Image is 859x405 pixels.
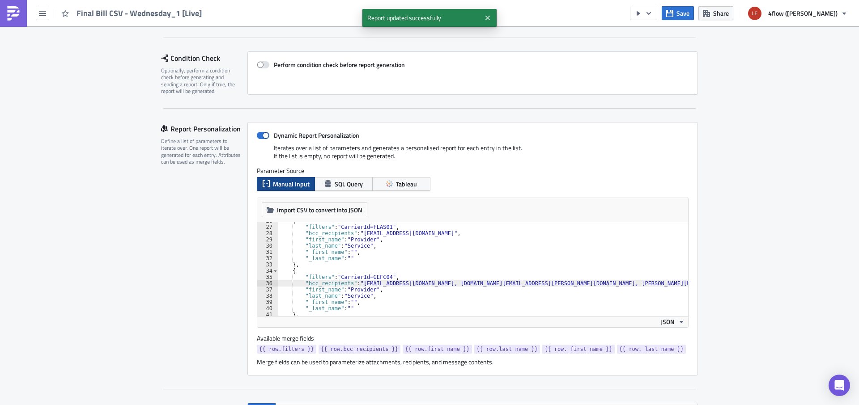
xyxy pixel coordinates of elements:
[277,205,362,215] span: Import CSV to convert into JSON
[259,345,314,354] span: {{ row.filters }}
[662,6,694,20] button: Save
[396,179,417,189] span: Tableau
[161,138,242,165] div: Define a list of parameters to iterate over. One report will be generated for each entry. Attribu...
[257,249,278,255] div: 31
[257,274,278,280] div: 35
[658,316,688,327] button: JSON
[273,179,310,189] span: Manual Input
[17,4,135,11] strong: {{ row.first_name }} {{ row.last_name }},
[257,280,278,287] div: 36
[315,177,373,191] button: SQL Query
[661,317,675,326] span: JSON
[257,358,689,366] div: Merge fields can be used to parameterize attachments, recipients, and message contents.
[542,345,615,354] a: {{ row._first_name }}
[257,177,315,191] button: Manual Input
[619,345,684,354] span: {{ row._last_name }}
[21,27,427,34] li: The report will be sent out every [DATE] 12:00 AM.
[698,6,733,20] button: Share
[257,293,278,299] div: 38
[4,4,427,11] p: Dear
[676,8,689,18] span: Save
[481,11,494,25] button: Close
[257,262,278,268] div: 33
[262,202,367,217] button: Import CSV to convert into JSON
[257,305,278,312] div: 40
[257,224,278,230] div: 27
[257,236,278,243] div: 29
[4,4,427,111] body: Rich Text Area. Press ALT-0 for help.
[4,77,427,84] p: Many thanks in advance.
[403,345,472,354] a: {{ row.first_name }}
[257,144,689,167] div: Iterates over a list of parameters and generates a personalised report for each entry in the list...
[4,40,427,47] p: * If you require PDF version of the SBI, please download directly from iTMS
[257,299,278,305] div: 39
[6,6,21,21] img: PushMetrics
[4,13,427,21] p: please find attached the most recent Final Bill CSV report with all cleared billing cases with bi...
[768,8,838,18] span: 4flow ([PERSON_NAME])
[257,287,278,293] div: 37
[274,131,359,140] strong: Dynamic Report Personalization
[161,67,242,95] div: Optionally, perform a condition check before generating and sending a report. Only if true, the r...
[4,67,427,74] p: Please dont reply on this automaticlally generated email.
[743,4,852,23] button: 4flow ([PERSON_NAME])
[257,230,278,236] div: 28
[474,345,540,354] a: {{ row.last_name }}
[257,167,689,175] label: Parameter Source
[747,6,762,21] img: Avatar
[257,312,278,318] div: 41
[319,345,400,354] a: {{ row.bcc_recipients }}
[405,345,470,354] span: {{ row.first_name }}
[713,8,729,18] span: Share
[544,345,612,354] span: {{ row._first_name }}
[476,345,538,354] span: {{ row.last_name }}
[617,345,686,354] a: {{ row._last_name }}
[321,345,398,354] span: {{ row.bcc_recipients }}
[257,268,278,274] div: 34
[372,177,430,191] button: Tableau
[274,60,405,69] strong: Perform condition check before report generation
[257,255,278,262] div: 32
[335,179,363,189] span: SQL Query
[257,243,278,249] div: 30
[829,375,850,396] div: Open Intercom Messenger
[161,51,247,65] div: Condition Check
[257,345,316,354] a: {{ row.filters }}
[161,122,247,135] div: Report Personalization
[362,9,481,27] span: Report updated successfully
[4,50,427,64] p: Should you notice incorrect data or technical issues with the report, please contact [EMAIL_ADDRE...
[77,8,203,18] span: Final Bill CSV - Wednesday_1 [Live]
[257,334,324,342] label: Available merge fields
